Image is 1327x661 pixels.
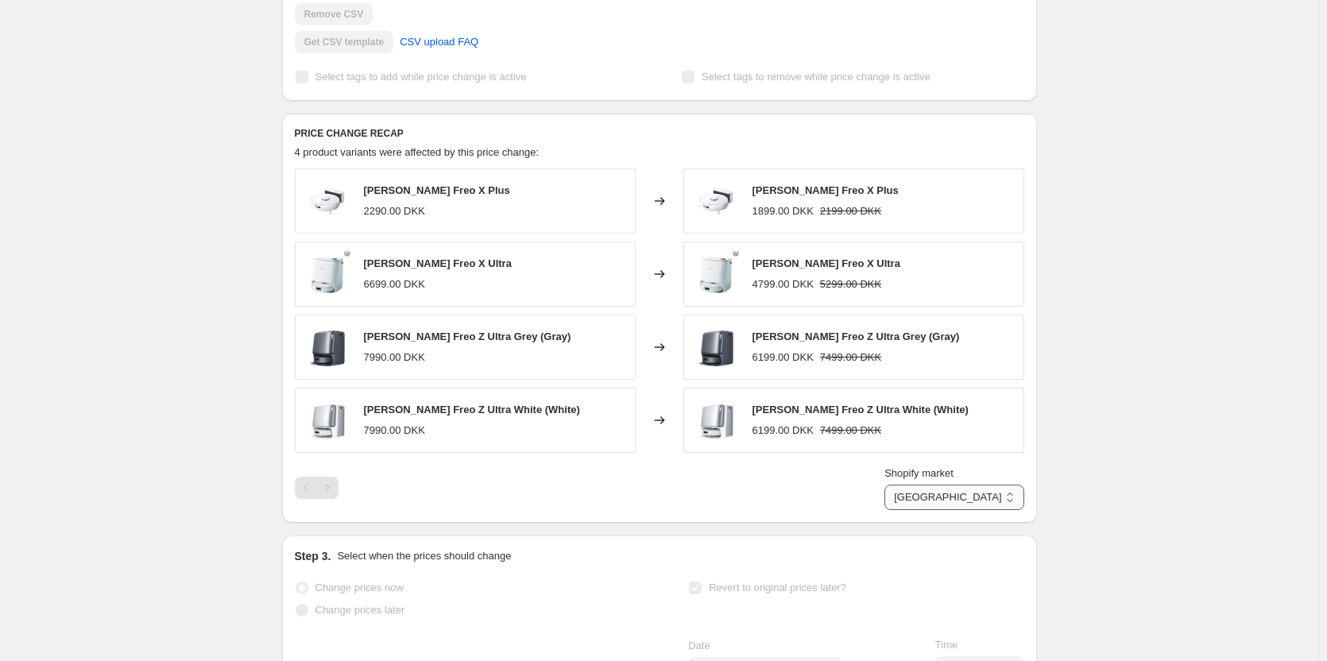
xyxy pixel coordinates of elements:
div: 4799.00 DKK [752,276,814,292]
img: narwalfreoxultra_80x.png [692,250,740,298]
span: Shopify market [884,467,954,479]
h6: PRICE CHANGE RECAP [295,127,1024,140]
span: Date [688,640,710,651]
span: [PERSON_NAME] Freo Z Ultra White (White) [752,404,969,416]
h2: Step 3. [295,548,331,564]
div: 6199.00 DKK [752,423,814,439]
strike: 7499.00 DKK [820,350,881,365]
span: Select tags to add while price change is active [315,71,527,83]
img: 1_2932fcc1-833c-43b9-8743-8cadd6bf284c_80x.png [692,323,740,371]
img: narwalfreoxultra_80x.png [304,250,351,298]
strike: 2199.00 DKK [820,203,881,219]
span: Change prices later [315,604,405,616]
div: 7990.00 DKK [364,423,425,439]
span: [PERSON_NAME] Freo X Plus [364,184,510,196]
span: [PERSON_NAME] Freo X Ultra [364,257,512,269]
span: Change prices now [315,582,404,593]
a: CSV upload FAQ [390,29,488,55]
span: [PERSON_NAME] Freo Z Ultra Grey (Gray) [364,330,571,342]
span: CSV upload FAQ [400,34,478,50]
div: 7990.00 DKK [364,350,425,365]
p: Select when the prices should change [337,548,511,564]
div: 2290.00 DKK [364,203,425,219]
img: 1_2932fcc1-833c-43b9-8743-8cadd6bf284c_80x.png [304,323,351,371]
span: [PERSON_NAME] Freo X Plus [752,184,899,196]
img: 1_526a7e0a-4a7e-4c7b-bd9b-93ef991e8616_80x.png [692,177,740,225]
span: [PERSON_NAME] Freo X Ultra [752,257,900,269]
span: [PERSON_NAME] Freo Z Ultra Grey (Gray) [752,330,960,342]
span: Time [935,639,958,651]
img: 2_176580f9-d24d-4a7f-825e-199c646cecfd_80x.png [304,396,351,444]
img: 2_176580f9-d24d-4a7f-825e-199c646cecfd_80x.png [692,396,740,444]
span: Select tags to remove while price change is active [702,71,930,83]
div: 6199.00 DKK [752,350,814,365]
div: 1899.00 DKK [752,203,814,219]
nav: Pagination [295,477,339,499]
strike: 7499.00 DKK [820,423,881,439]
div: 6699.00 DKK [364,276,425,292]
img: 1_526a7e0a-4a7e-4c7b-bd9b-93ef991e8616_80x.png [304,177,351,225]
strike: 5299.00 DKK [820,276,881,292]
span: Revert to original prices later? [709,582,846,593]
span: [PERSON_NAME] Freo Z Ultra White (White) [364,404,580,416]
span: 4 product variants were affected by this price change: [295,146,540,158]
